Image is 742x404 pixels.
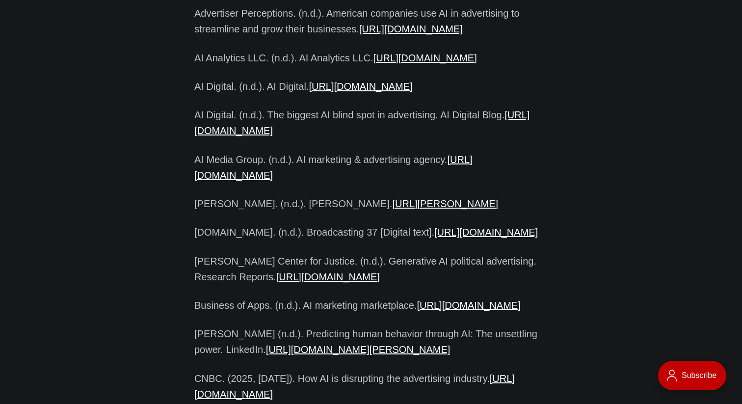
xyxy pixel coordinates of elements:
p: [PERSON_NAME] Center for Justice. (n.d.). Generative AI political advertising. Research Reports. [194,253,548,285]
p: [PERSON_NAME]. (n.d.). [PERSON_NAME]. [194,196,548,212]
a: [URL][DOMAIN_NAME] [359,24,463,34]
p: Advertiser Perceptions. (n.d.). American companies use AI in advertising to streamline and grow t... [194,5,548,37]
p: AI Analytics LLC. (n.d.). AI Analytics LLC. [194,50,548,66]
p: [DOMAIN_NAME]. (n.d.). Broadcasting 37 [Digital text]. [194,224,548,240]
p: AI Digital. (n.d.). AI Digital. [194,79,548,94]
p: [PERSON_NAME] (n.d.). Predicting human behavior through AI: The unsettling power. LinkedIn. [194,326,548,357]
iframe: portal-trigger [650,356,742,404]
a: [URL][DOMAIN_NAME] [276,271,380,282]
a: [URL][DOMAIN_NAME][PERSON_NAME] [266,344,450,355]
a: [URL][DOMAIN_NAME] [373,53,477,63]
p: AI Digital. (n.d.). The biggest AI blind spot in advertising. AI Digital Blog. [194,107,548,138]
a: [URL][DOMAIN_NAME] [309,81,412,92]
p: Business of Apps. (n.d.). AI marketing marketplace. [194,297,548,313]
p: AI Media Group. (n.d.). AI marketing & advertising agency. [194,152,548,183]
a: [URL][DOMAIN_NAME] [194,154,473,181]
a: [URL][DOMAIN_NAME] [434,227,538,238]
a: [URL][DOMAIN_NAME] [194,373,515,400]
p: CNBC. (2025, [DATE]). How AI is disrupting the advertising industry. [194,371,548,402]
a: [URL][PERSON_NAME] [392,198,498,209]
a: [URL][DOMAIN_NAME] [417,300,521,311]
